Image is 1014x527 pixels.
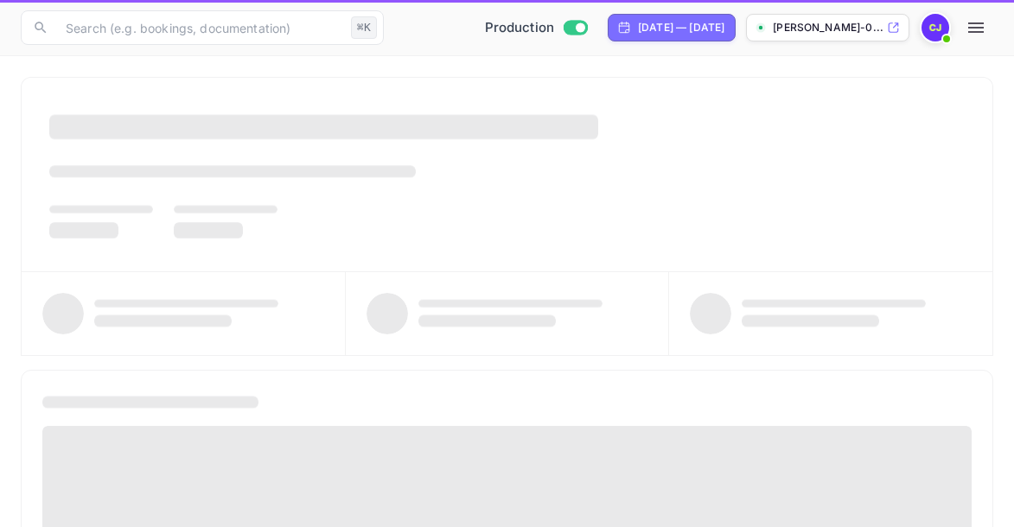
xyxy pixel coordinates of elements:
div: Click to change the date range period [608,14,736,41]
span: Production [485,18,555,38]
input: Search (e.g. bookings, documentation) [55,10,344,45]
p: [PERSON_NAME]-0... [773,20,883,35]
img: Carla Barrios Juarez [922,14,949,41]
div: ⌘K [351,16,377,39]
div: [DATE] — [DATE] [638,20,724,35]
div: Switch to Sandbox mode [478,18,595,38]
